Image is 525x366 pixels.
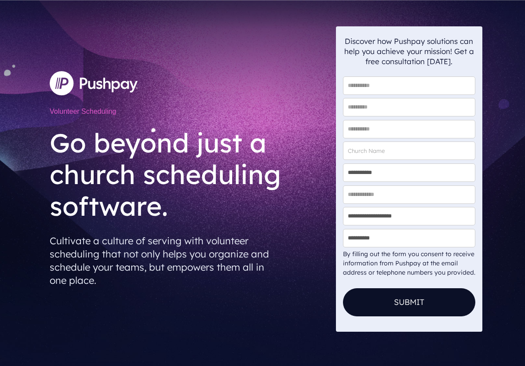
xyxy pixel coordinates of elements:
h1: Volunteer Scheduling [50,103,318,120]
button: Submit [343,288,475,316]
p: Cultivate a culture of serving with volunteer scheduling that not only helps you organize and sch... [50,231,318,290]
p: Discover how Pushpay solutions can help you achieve your mission! Get a free consultation [DATE]. [344,36,474,66]
h2: Go beyond just a church scheduling software. [50,120,318,224]
div: By filling out the form you consent to receive information from Pushpay at the email address or t... [343,250,475,277]
input: Church Name [343,141,475,160]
